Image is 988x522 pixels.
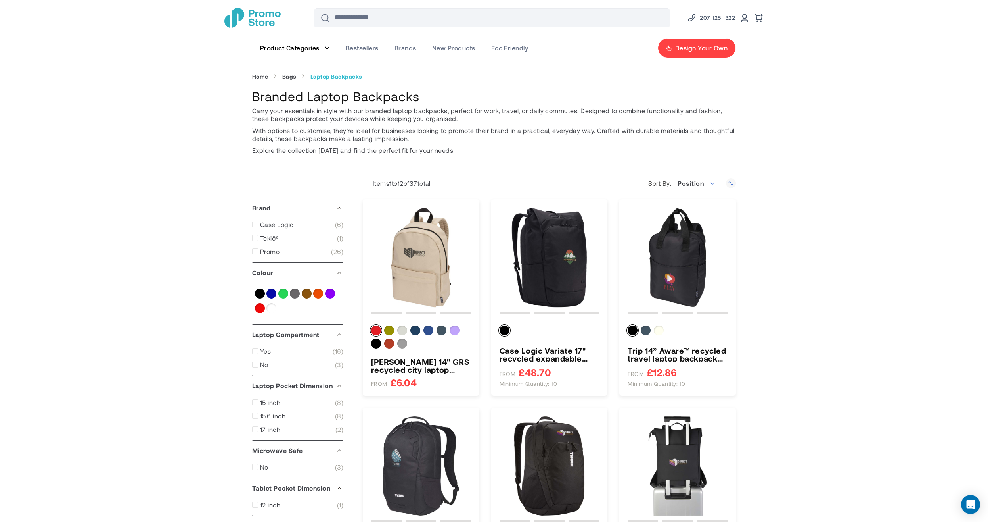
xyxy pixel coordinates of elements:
[500,208,599,308] img: Case Logic Variate 17" recycled expandable roll-top laptop backpack
[260,44,320,52] span: Product Categories
[260,347,271,355] span: Yes
[371,208,471,308] img: Byron 14" GRS recycled city laptop backpack 16L
[252,221,343,229] a: Case Logic 6
[252,73,268,80] a: Home
[491,44,528,52] span: Eco Friendly
[346,44,379,52] span: Bestsellers
[700,13,735,23] span: 207 125 1322
[628,208,728,308] a: Trip 14” Aware™ recycled travel laptop backpack 9L
[335,412,343,420] span: 8
[500,347,599,362] h3: Case Logic Variate 17" recycled expandable roll-top laptop backpack
[260,361,268,369] span: No
[252,146,736,154] p: Explore the collection [DATE] and find the perfect fit for your needs!
[371,380,387,387] span: FROM
[648,179,673,187] label: Sort By
[252,412,343,420] a: 15.6 inch 8
[252,463,343,471] a: No 3
[371,358,471,374] a: Byron 14&quot; GRS recycled city laptop backpack 16L
[252,107,736,123] p: Carry your essentials in style with our branded laptop backpacks, perfect for work, travel, or da...
[371,326,471,352] div: Colour
[302,289,312,299] a: Natural
[252,361,343,369] a: No 3
[260,234,279,242] span: Tekiō®
[252,426,343,433] a: 17 inch 2
[432,44,475,52] span: New Products
[628,326,728,339] div: Colour
[337,234,343,242] span: 1
[384,339,394,349] div: Brick
[371,416,471,516] a: Thule Lumion 16&quot; recycled laptop backpack
[397,326,407,335] div: Oatmeal
[335,221,343,229] span: 6
[252,399,343,406] a: 15 inch 8
[313,289,323,299] a: Orange
[371,326,381,335] div: Red
[252,198,343,218] div: Brand
[384,326,394,335] div: Olive
[260,501,280,509] span: 12 inch
[961,495,980,514] div: Open Intercom Messenger
[310,73,362,80] strong: Laptop Backpacks
[654,326,664,335] div: Off white
[255,303,265,313] a: Red
[687,13,735,23] a: Phone
[500,370,516,378] span: FROM
[266,289,276,299] a: Blue
[678,179,704,187] span: Position
[391,378,417,387] span: £6.04
[252,347,343,355] a: Yes 16
[278,289,288,299] a: Green
[675,44,728,52] span: Design Your Own
[394,44,416,52] span: Brands
[500,416,599,516] a: Thule Achiever 16&quot; laptop backpack
[252,248,343,256] a: Promo 26
[628,370,644,378] span: FROM
[500,326,509,335] div: Solid black
[398,179,404,187] span: 12
[371,416,471,516] img: Thule Lumion 16" recycled laptop backpack
[423,326,433,335] div: Royal blue
[266,303,276,313] a: White
[252,88,736,105] h1: Branded Laptop Backpacks
[282,73,297,80] a: Bags
[410,326,420,335] div: Navy
[647,367,677,377] span: £12.86
[500,347,599,362] a: Case Logic Variate 17&quot; recycled expandable roll-top laptop backpack
[260,221,294,229] span: Case Logic
[363,179,431,187] p: Items to of total
[500,208,599,308] a: Case Logic Variate 17&quot; recycled expandable roll-top laptop backpack
[252,263,343,283] div: Colour
[290,289,300,299] a: Grey
[628,416,728,516] img: Turner 15.6" GRS recycled roll-top laptop backpack 12L
[252,376,343,396] div: Laptop Pocket Dimension
[260,463,268,471] span: No
[500,326,599,339] div: Colour
[410,179,417,187] span: 37
[628,326,638,335] div: Solid black
[500,416,599,516] img: Thule Achiever 16" laptop backpack
[252,127,736,143] p: With options to customise, they’re ideal for businesses looking to promote their brand in a pract...
[335,426,343,433] span: 2
[397,339,407,349] div: Grey
[252,501,343,509] a: 12 inch 1
[337,501,343,509] span: 1
[437,326,446,335] div: Hale Blue
[673,175,720,191] span: Position
[628,416,728,516] a: Turner 15.6&quot; GRS recycled roll-top laptop backpack 12L
[371,339,381,349] div: Solid black
[628,380,685,387] span: Minimum quantity: 10
[519,367,551,377] span: £48.70
[641,326,651,335] div: Hale Blue
[260,426,280,433] span: 17 inch
[260,248,280,256] span: Promo
[260,412,285,420] span: 15.6 inch
[325,289,335,299] a: Purple
[260,399,280,406] span: 15 inch
[726,178,736,188] a: Set Descending Direction
[331,248,343,256] span: 26
[252,441,343,460] div: Microwave Safe
[628,347,728,362] a: Trip 14” Aware™ recycled travel laptop backpack 9L
[450,326,460,335] div: Lilac
[500,380,557,387] span: Minimum quantity: 10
